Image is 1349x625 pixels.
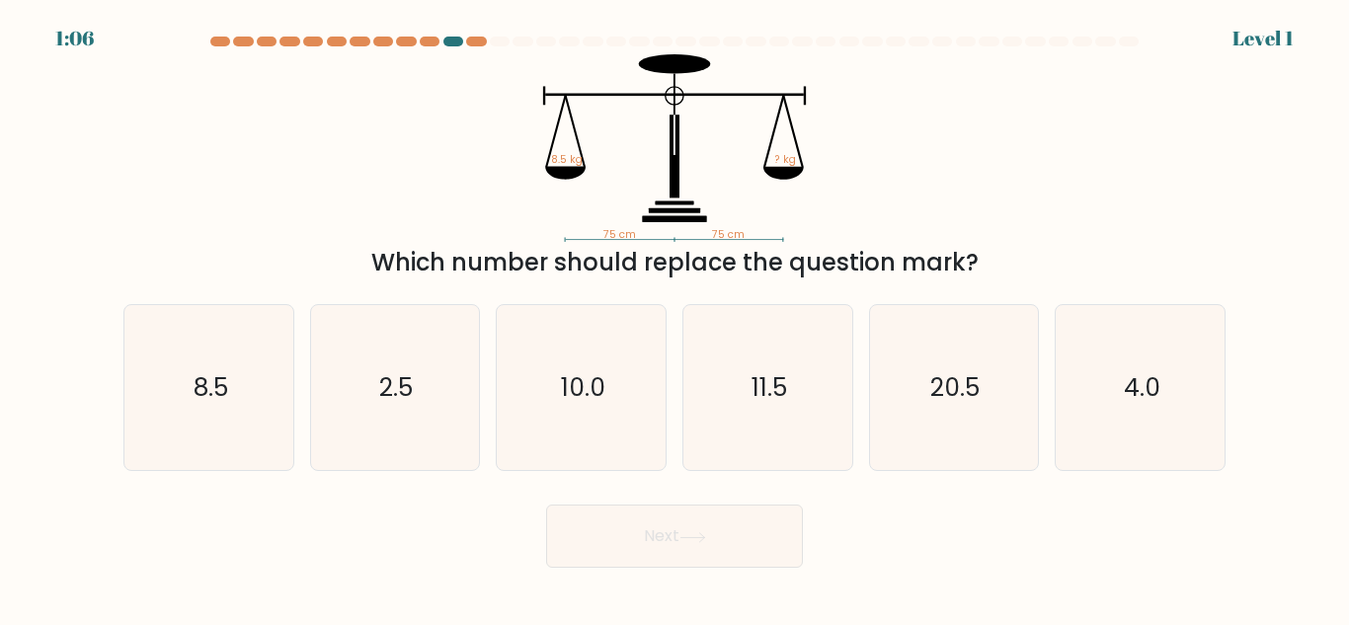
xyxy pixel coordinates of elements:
[55,24,94,53] div: 1:06
[775,152,796,167] tspan: ? kg
[752,370,787,405] text: 11.5
[1232,24,1294,53] div: Level 1
[193,370,227,405] text: 8.5
[1124,370,1160,405] text: 4.0
[931,370,981,405] text: 20.5
[546,505,803,568] button: Next
[712,227,745,242] tspan: 75 cm
[135,245,1214,280] div: Which number should replace the question mark?
[380,370,414,405] text: 2.5
[551,152,583,167] tspan: 8.5 kg
[603,227,636,242] tspan: 75 cm
[561,370,605,405] text: 10.0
